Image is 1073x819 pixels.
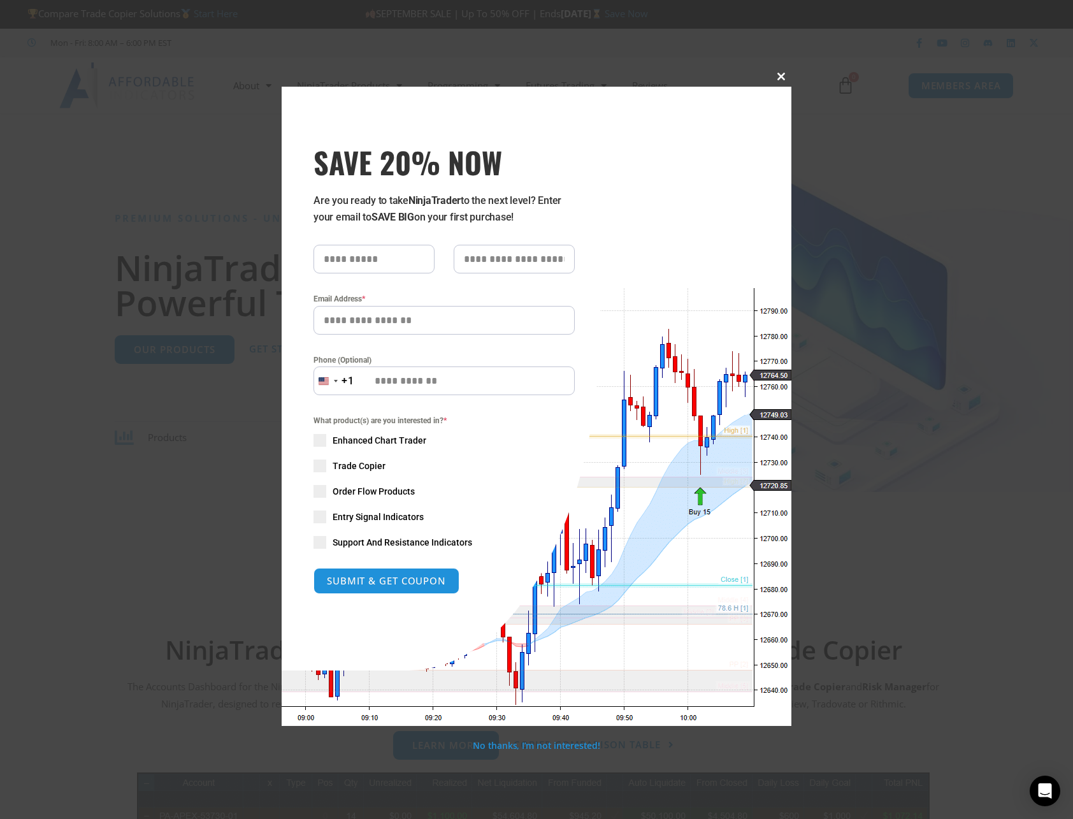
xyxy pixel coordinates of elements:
[1030,776,1060,806] div: Open Intercom Messenger
[313,511,575,523] label: Entry Signal Indicators
[313,460,575,472] label: Trade Copier
[313,485,575,498] label: Order Flow Products
[313,414,575,427] span: What product(s) are you interested in?
[473,739,600,751] a: No thanks, I’m not interested!
[333,536,472,549] span: Support And Resistance Indicators
[313,568,459,594] button: SUBMIT & GET COUPON
[333,434,426,447] span: Enhanced Chart Trader
[313,192,575,226] p: Are you ready to take to the next level? Enter your email to on your first purchase!
[313,354,575,366] label: Phone (Optional)
[313,293,575,305] label: Email Address
[313,144,575,180] h3: SAVE 20% NOW
[313,434,575,447] label: Enhanced Chart Trader
[342,373,354,389] div: +1
[333,511,424,523] span: Entry Signal Indicators
[333,485,415,498] span: Order Flow Products
[408,194,461,207] strong: NinjaTrader
[371,211,414,223] strong: SAVE BIG
[333,460,385,472] span: Trade Copier
[313,366,354,395] button: Selected country
[313,536,575,549] label: Support And Resistance Indicators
